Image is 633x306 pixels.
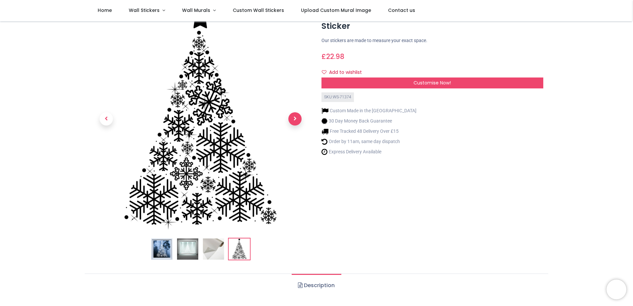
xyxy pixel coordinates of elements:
p: Our stickers are made to measure your exact space. [321,37,543,44]
button: Add to wishlistAdd to wishlist [321,67,367,78]
a: Next [278,41,312,196]
img: WS-71374-04 [229,238,250,260]
img: WS-71374-03 [203,238,224,260]
iframe: Brevo live chat [607,280,626,299]
span: Customise Now! [414,79,451,86]
span: Wall Murals [182,7,210,14]
img: WS-71374-04 [90,8,312,230]
li: 30 Day Money Back Guarantee [321,118,416,125]
span: Custom Wall Stickers [233,7,284,14]
span: 22.98 [326,52,344,61]
a: Previous [90,41,123,196]
span: Wall Stickers [129,7,160,14]
div: SKU: WS-71374 [321,92,354,102]
span: Next [288,112,302,126]
a: Description [292,274,341,297]
span: Upload Custom Mural Image [301,7,371,14]
span: Contact us [388,7,415,14]
span: Previous [100,112,113,126]
li: Express Delivery Available [321,148,416,155]
span: Home [98,7,112,14]
li: Order by 11am, same day dispatch [321,138,416,145]
li: Custom Made in the [GEOGRAPHIC_DATA] [321,107,416,114]
i: Add to wishlist [322,70,326,75]
img: Festive Snowflake Christmas Tree Frosted Window Sticker [151,238,172,260]
li: Free Tracked 48 Delivery Over £15 [321,128,416,135]
span: £ [321,52,344,61]
img: WS-71374-02 [177,238,198,260]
